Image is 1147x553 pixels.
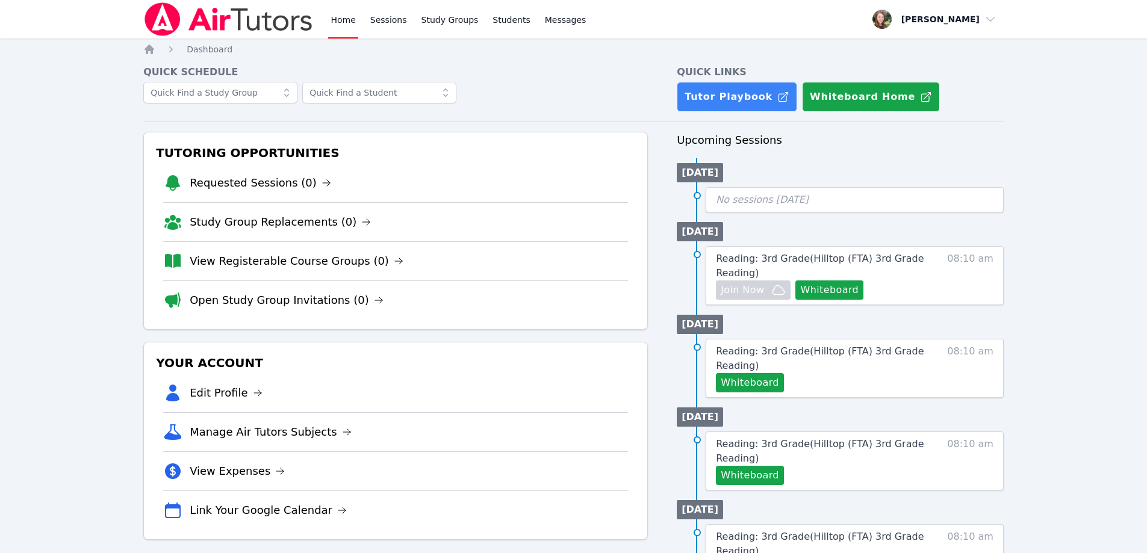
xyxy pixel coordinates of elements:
a: Reading: 3rd Grade(Hilltop (FTA) 3rd Grade Reading) [716,437,924,466]
a: Tutor Playbook [677,82,797,112]
li: [DATE] [677,222,723,241]
a: Manage Air Tutors Subjects [190,424,352,440]
a: Edit Profile [190,385,263,401]
span: Join Now [721,283,764,297]
span: 08:10 am [947,344,993,392]
span: Messages [545,14,586,26]
h3: Your Account [154,352,638,374]
input: Quick Find a Study Group [143,82,297,103]
a: Reading: 3rd Grade(Hilltop (FTA) 3rd Grade Reading) [716,252,924,280]
span: 08:10 am [947,437,993,485]
span: Reading: 3rd Grade ( Hilltop (FTA) 3rd Grade Reading ) [716,253,924,279]
a: Study Group Replacements (0) [190,214,371,230]
button: Whiteboard [716,373,784,392]
li: [DATE] [677,163,723,182]
span: 08:10 am [947,252,993,300]
button: Whiteboard Home [802,82,940,112]
span: Reading: 3rd Grade ( Hilltop (FTA) 3rd Grade Reading ) [716,345,924,371]
img: Air Tutors [143,2,314,36]
a: Requested Sessions (0) [190,175,331,191]
h4: Quick Schedule [143,65,648,79]
h3: Tutoring Opportunities [154,142,638,164]
h4: Quick Links [677,65,1004,79]
span: Dashboard [187,45,232,54]
span: No sessions [DATE] [716,194,809,205]
a: View Expenses [190,463,285,480]
a: Reading: 3rd Grade(Hilltop (FTA) 3rd Grade Reading) [716,344,924,373]
input: Quick Find a Student [302,82,456,103]
h3: Upcoming Sessions [677,132,1004,149]
a: Dashboard [187,43,232,55]
li: [DATE] [677,500,723,519]
a: Open Study Group Invitations (0) [190,292,384,309]
button: Whiteboard [795,280,863,300]
span: Reading: 3rd Grade ( Hilltop (FTA) 3rd Grade Reading ) [716,438,924,464]
button: Whiteboard [716,466,784,485]
li: [DATE] [677,407,723,427]
button: Join Now [716,280,791,300]
li: [DATE] [677,315,723,334]
a: View Registerable Course Groups (0) [190,253,403,270]
a: Link Your Google Calendar [190,502,347,519]
nav: Breadcrumb [143,43,1004,55]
